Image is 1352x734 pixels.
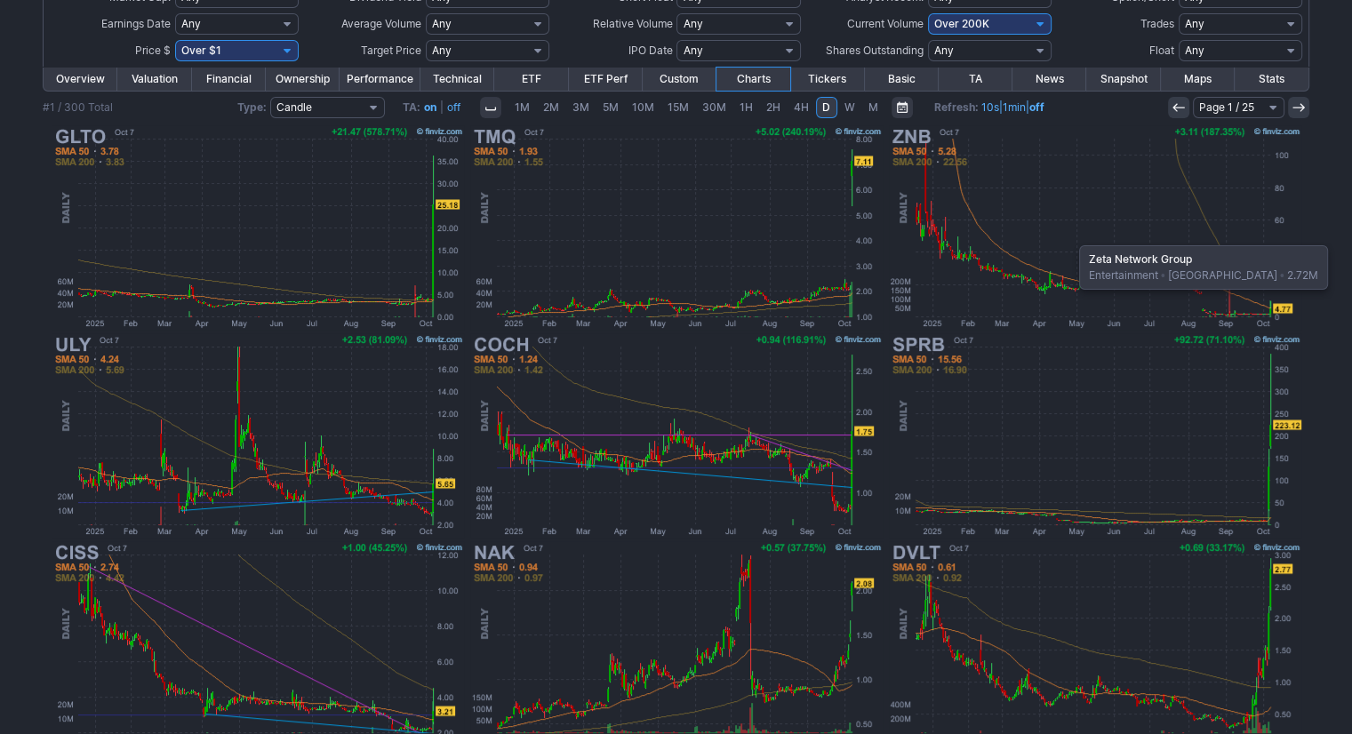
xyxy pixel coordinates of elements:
[626,97,660,118] a: 10M
[868,100,878,114] span: M
[1158,268,1168,282] span: •
[760,97,787,118] a: 2H
[887,124,1303,331] img: ZNB - Zeta Network Group - Stock Price Chart
[934,100,979,114] b: Refresh:
[192,68,266,91] a: Financial
[847,17,924,30] span: Current Volume
[403,100,420,114] b: TA:
[572,100,589,114] span: 3M
[716,68,790,91] a: Charts
[1086,68,1160,91] a: Snapshot
[117,68,191,91] a: Valuation
[1161,68,1235,91] a: Maps
[101,17,171,30] span: Earnings Date
[440,100,444,114] span: |
[862,97,884,118] a: M
[494,68,568,91] a: ETF
[887,331,1303,539] img: SPRB - Spruce Biosciences Inc - Stock Price Chart
[733,97,759,118] a: 1H
[766,100,780,114] span: 2H
[1149,44,1174,57] span: Float
[424,100,436,114] a: on
[981,100,999,114] a: 10s
[515,100,530,114] span: 1M
[50,331,466,539] img: ULY - Urgent.ly Inc - Stock Price Chart
[816,97,837,118] a: D
[508,97,536,118] a: 1M
[43,99,113,116] div: #1 / 300 Total
[1012,68,1086,91] a: News
[632,100,654,114] span: 10M
[892,97,913,118] button: Range
[1140,17,1174,30] span: Trades
[790,68,864,91] a: Tickers
[794,100,809,114] span: 4H
[838,97,861,118] a: W
[628,44,672,57] span: IPO Date
[1003,100,1026,114] a: 1min
[468,331,884,539] img: COCH - Envoy Medical Inc - Stock Price Chart
[1029,100,1044,114] a: off
[468,124,884,331] img: TMQ - Trilogy Metals Inc - Stock Price Chart
[447,100,460,114] a: off
[603,100,619,114] span: 5M
[788,97,815,118] a: 4H
[696,97,732,118] a: 30M
[50,124,466,331] img: GLTO - Galecto Inc - Stock Price Chart
[826,44,924,57] span: Shares Outstanding
[266,68,340,91] a: Ownership
[480,97,501,118] button: Interval
[1089,252,1192,266] b: Zeta Network Group
[543,100,559,114] span: 2M
[361,44,421,57] span: Target Price
[661,97,695,118] a: 15M
[135,44,171,57] span: Price $
[702,100,726,114] span: 30M
[569,68,643,91] a: ETF Perf
[592,17,672,30] span: Relative Volume
[1079,245,1328,290] div: Entertainment [GEOGRAPHIC_DATA] 2.72M
[340,68,420,91] a: Performance
[566,97,596,118] a: 3M
[44,68,117,91] a: Overview
[537,97,565,118] a: 2M
[668,100,689,114] span: 15M
[939,68,1012,91] a: TA
[341,17,421,30] span: Average Volume
[1235,68,1308,91] a: Stats
[865,68,939,91] a: Basic
[420,68,494,91] a: Technical
[844,100,855,114] span: W
[740,100,753,114] span: 1H
[934,99,1044,116] span: | |
[1277,268,1287,282] span: •
[596,97,625,118] a: 5M
[643,68,716,91] a: Custom
[822,100,830,114] span: D
[237,100,267,114] b: Type:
